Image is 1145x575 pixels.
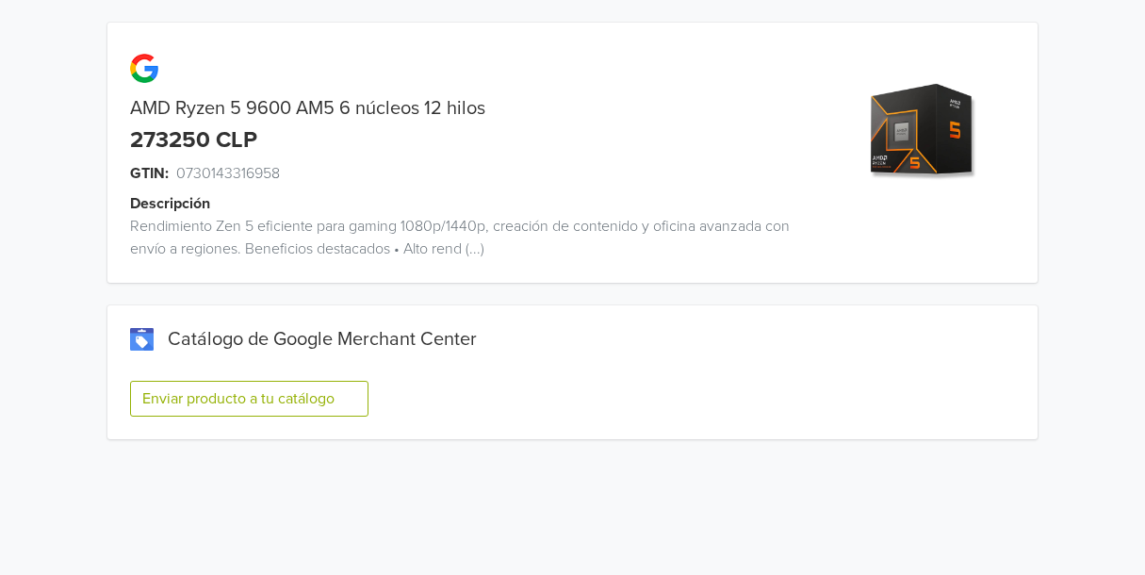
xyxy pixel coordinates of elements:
div: 273250 CLP [130,127,257,155]
div: Rendimiento Zen 5 eficiente para gaming 1080p/1440p, creación de contenido y oficina avanzada con... [107,215,806,260]
div: AMD Ryzen 5 9600 AM5 6 núcleos 12 hilos [107,97,806,120]
div: Descripción [130,192,828,215]
img: product_image [850,60,992,203]
span: GTIN: [130,162,169,185]
button: Enviar producto a tu catálogo [130,381,368,417]
span: 0730143316958 [176,162,280,185]
div: Catálogo de Google Merchant Center [130,328,1016,351]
